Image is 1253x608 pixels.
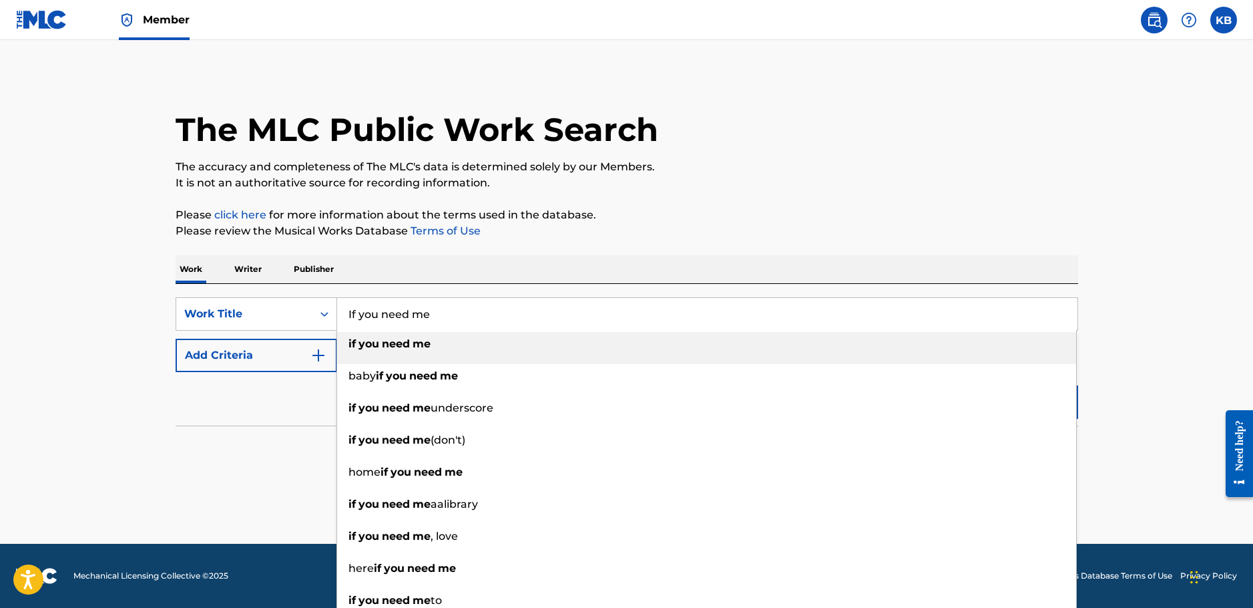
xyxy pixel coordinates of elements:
[413,434,431,446] strong: me
[184,306,304,322] div: Work Title
[382,434,410,446] strong: need
[1176,7,1202,33] div: Help
[16,10,67,29] img: MLC Logo
[384,562,405,575] strong: you
[1181,12,1197,28] img: help
[73,570,228,582] span: Mechanical Licensing Collective © 2025
[358,434,379,446] strong: you
[1190,557,1198,597] div: Drag
[348,530,356,543] strong: if
[348,337,356,350] strong: if
[1146,12,1162,28] img: search
[358,498,379,510] strong: you
[176,297,1078,426] form: Search Form
[413,530,431,543] strong: me
[176,255,206,283] p: Work
[348,594,356,607] strong: if
[290,255,338,283] p: Publisher
[382,402,410,414] strong: need
[382,594,410,607] strong: need
[386,369,407,382] strong: you
[438,562,456,575] strong: me
[1180,570,1237,582] a: Privacy Policy
[382,530,410,543] strong: need
[431,594,442,607] span: to
[1210,7,1237,33] div: User Menu
[358,337,379,350] strong: you
[230,255,266,283] p: Writer
[445,466,463,478] strong: me
[409,369,437,382] strong: need
[176,207,1078,223] p: Please for more information about the terms used in the database.
[381,466,388,478] strong: if
[348,369,376,382] span: baby
[143,12,190,27] span: Member
[176,339,337,372] button: Add Criteria
[408,224,481,237] a: Terms of Use
[214,208,266,221] a: click here
[176,223,1078,239] p: Please review the Musical Works Database
[1186,544,1253,608] iframe: Chat Widget
[414,466,442,478] strong: need
[431,498,478,510] span: aalibrary
[348,498,356,510] strong: if
[176,159,1078,175] p: The accuracy and completeness of The MLC's data is determined solely by our Members.
[407,562,435,575] strong: need
[348,466,381,478] span: home
[176,110,658,150] h1: The MLC Public Work Search
[358,594,379,607] strong: you
[391,466,411,478] strong: you
[348,402,356,414] strong: if
[382,337,410,350] strong: need
[1141,7,1168,33] a: Public Search
[1216,400,1253,508] iframe: Resource Center
[1021,570,1172,582] a: Musical Works Database Terms of Use
[413,594,431,607] strong: me
[413,498,431,510] strong: me
[348,562,374,575] span: here
[413,402,431,414] strong: me
[440,369,458,382] strong: me
[431,402,493,414] span: underscore
[16,568,57,584] img: logo
[413,337,431,350] strong: me
[358,530,379,543] strong: you
[431,434,465,446] span: (don't)
[358,402,379,414] strong: you
[119,12,135,28] img: Top Rightsholder
[374,562,381,575] strong: if
[176,175,1078,191] p: It is not an authoritative source for recording information.
[431,530,458,543] span: , love
[310,347,326,363] img: 9d2ae6d4665cec9f34b9.svg
[382,498,410,510] strong: need
[376,369,383,382] strong: if
[348,434,356,446] strong: if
